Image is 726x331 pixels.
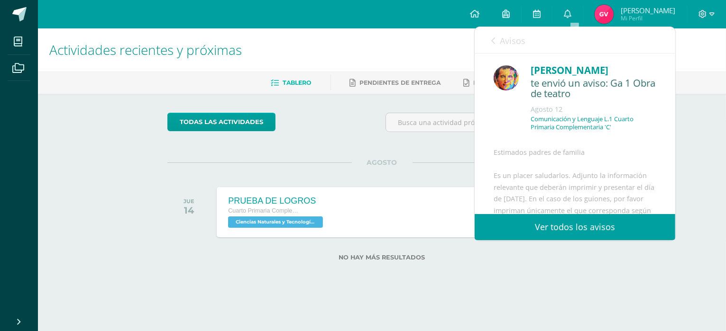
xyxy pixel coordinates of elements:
[350,75,441,90] a: Pendientes de entrega
[621,14,675,22] span: Mi Perfil
[184,205,194,216] div: 14
[167,113,276,131] a: todas las Actividades
[531,63,656,78] div: [PERSON_NAME]
[228,196,325,206] div: PRUEBA DE LOGROS
[167,254,597,261] label: No hay más resultados
[531,115,656,131] p: Comunicación y Lenguaje L.1 Cuarto Primaria Complementaria 'C'
[531,105,656,114] div: Agosto 12
[49,41,242,59] span: Actividades recientes y próximas
[228,216,323,228] span: Ciencias Naturales y Tecnología 'C'
[595,5,614,24] img: 7dc5dd6dc5eac2a4813ab7ae4b6d8255.png
[621,6,675,15] span: [PERSON_NAME]
[184,198,194,205] div: JUE
[271,75,312,90] a: Tablero
[531,78,656,100] div: te envió un aviso: Ga 1 Obra de teatro
[474,79,516,86] span: Entregadas
[352,158,413,167] span: AGOSTO
[228,207,299,214] span: Cuarto Primaria Complementaria
[360,79,441,86] span: Pendientes de entrega
[475,214,675,240] a: Ver todos los avisos
[386,113,596,132] input: Busca una actividad próxima aquí...
[500,35,525,46] span: Avisos
[283,79,312,86] span: Tablero
[494,65,519,90] img: 49d5a75e1ce6d2edc12003b83b1ef316.png
[464,75,516,90] a: Entregadas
